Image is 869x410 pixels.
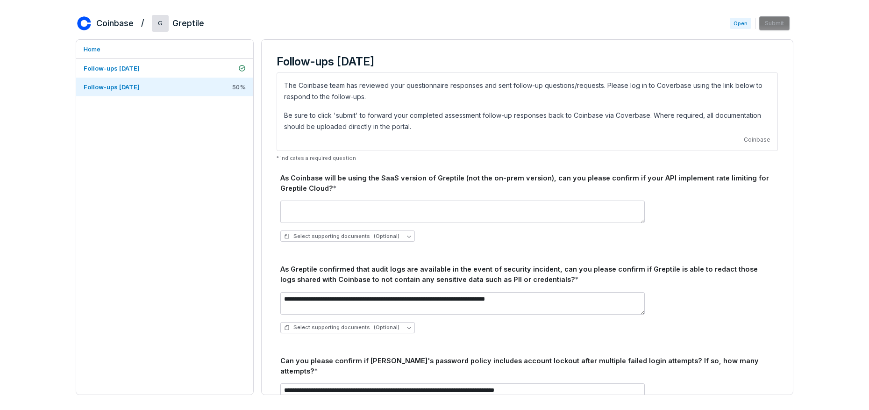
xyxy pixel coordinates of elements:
[284,324,399,331] span: Select supporting documents
[84,65,140,72] span: Follow-ups [DATE]
[744,136,770,144] span: Coinbase
[141,15,144,29] h2: /
[76,59,253,78] a: Follow-ups [DATE]
[280,264,774,285] div: As Greptile confirmed that audit logs are available in the event of security incident, can you pl...
[76,40,253,58] a: Home
[96,17,134,29] h2: Coinbase
[284,110,770,132] p: Be sure to click 'submit' to forward your completed assessment follow-up responses back to Coinba...
[374,324,399,331] span: (Optional)
[76,78,253,96] a: Follow-ups [DATE]50%
[172,17,204,29] h2: Greptile
[284,233,399,240] span: Select supporting documents
[736,136,742,144] span: —
[374,233,399,240] span: (Optional)
[730,18,751,29] span: Open
[284,80,770,102] p: The Coinbase team has reviewed your questionnaire responses and sent follow-up questions/requests...
[232,83,246,91] span: 50 %
[277,155,778,162] p: * indicates a required question
[84,83,140,91] span: Follow-ups [DATE]
[280,356,774,376] div: Can you please confirm if [PERSON_NAME]'s password policy includes account lockout after multiple...
[277,55,778,69] h3: Follow-ups [DATE]
[280,173,774,194] div: As Coinbase will be using the SaaS version of Greptile (not the on-prem version), can you please ...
